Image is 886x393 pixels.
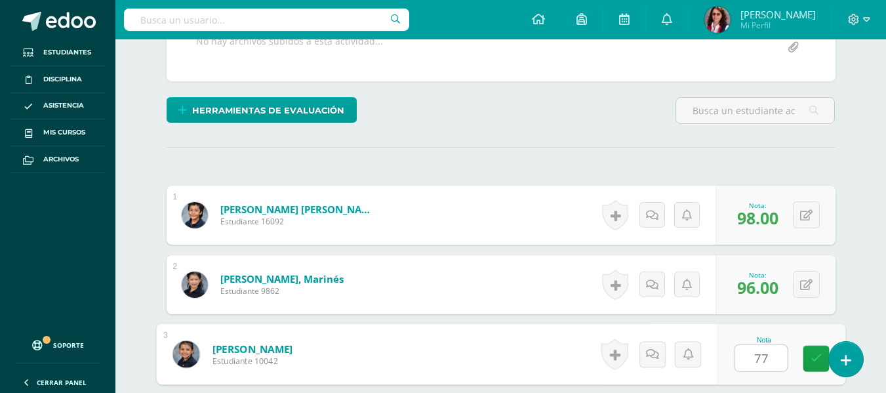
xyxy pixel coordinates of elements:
[37,378,87,387] span: Cerrar panel
[10,119,105,146] a: Mis cursos
[740,8,816,21] span: [PERSON_NAME]
[167,97,357,123] a: Herramientas de evaluación
[220,216,378,227] span: Estudiante 16092
[43,74,82,85] span: Disciplina
[212,342,292,356] a: [PERSON_NAME]
[735,345,787,371] input: 0-100.0
[53,341,84,350] span: Soporte
[220,203,378,216] a: [PERSON_NAME] [PERSON_NAME]
[10,146,105,173] a: Archivos
[43,100,84,111] span: Asistencia
[740,20,816,31] span: Mi Perfil
[10,66,105,93] a: Disciplina
[196,35,383,60] div: No hay archivos subidos a esta actividad...
[43,154,79,165] span: Archivos
[182,202,208,228] img: dcd30244c8770d121ecd2b5143f46d15.png
[43,47,91,58] span: Estudiantes
[124,9,409,31] input: Busca un usuario...
[16,327,100,360] a: Soporte
[10,39,105,66] a: Estudiantes
[220,272,344,285] a: [PERSON_NAME], Marinés
[737,270,778,279] div: Nota:
[192,98,344,123] span: Herramientas de evaluación
[704,7,731,33] img: 454bd8377fe407885e503da33f4a5c32.png
[172,341,199,367] img: 13159c9cff8bfa93db6208bf011f730b.png
[676,98,834,123] input: Busca un estudiante aquí...
[737,201,778,210] div: Nota:
[212,356,292,367] span: Estudiante 10042
[10,93,105,120] a: Asistencia
[220,285,344,297] span: Estudiante 9862
[737,276,778,299] span: 96.00
[737,207,778,229] span: 98.00
[182,272,208,298] img: ec044acc647a232de5d94456ac6b8ac5.png
[43,127,85,138] span: Mis cursos
[734,337,794,344] div: Nota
